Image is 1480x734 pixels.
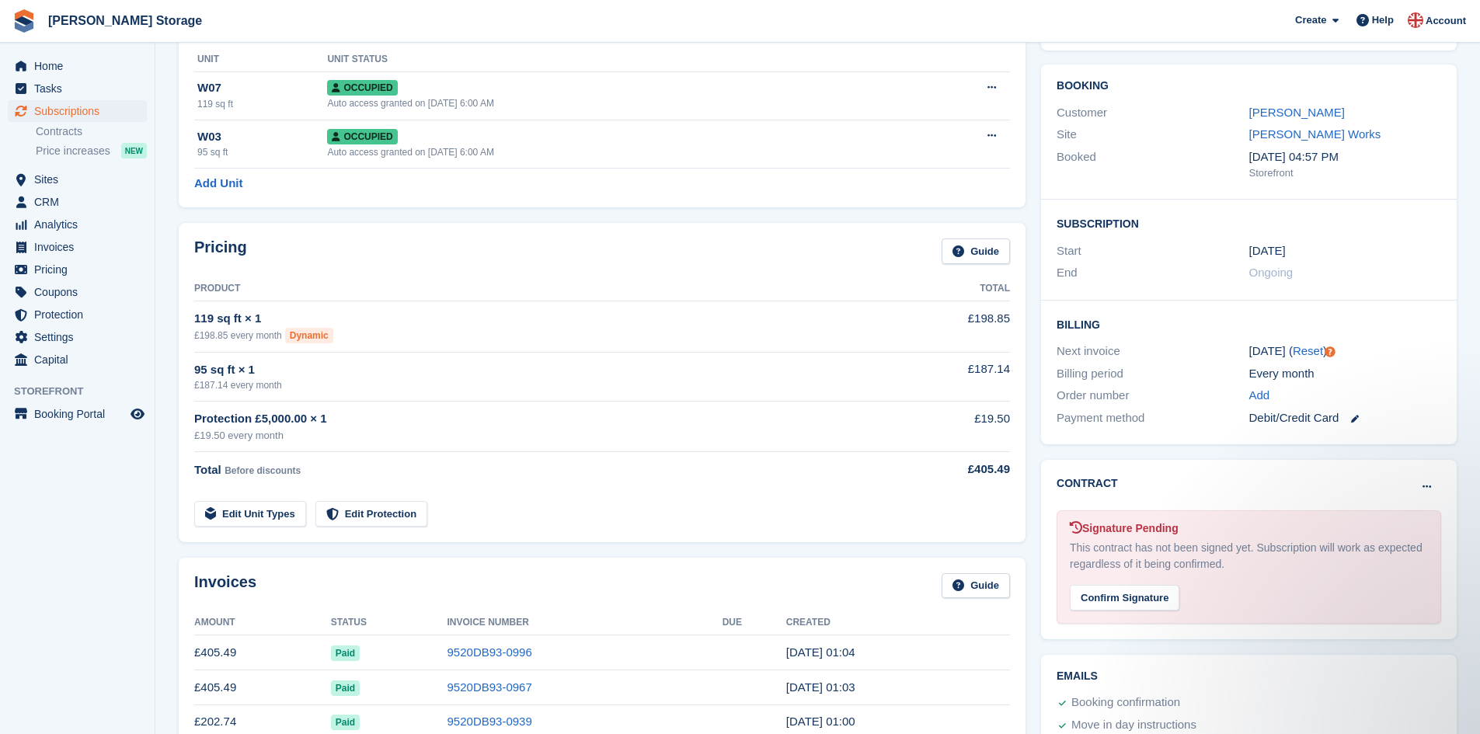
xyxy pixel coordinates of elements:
[331,645,360,661] span: Paid
[786,680,855,694] time: 2025-08-18 00:03:30 UTC
[1249,127,1381,141] a: [PERSON_NAME] Works
[34,304,127,325] span: Protection
[34,191,127,213] span: CRM
[8,403,147,425] a: menu
[1249,387,1270,405] a: Add
[8,78,147,99] a: menu
[1070,540,1428,572] div: This contract has not been signed yet. Subscription will work as expected regardless of it being ...
[194,328,885,343] div: £198.85 every month
[1057,126,1248,144] div: Site
[194,501,306,527] a: Edit Unit Types
[34,281,127,303] span: Coupons
[194,378,885,392] div: £187.14 every month
[1057,104,1248,122] div: Customer
[285,328,333,343] div: Dynamic
[8,100,147,122] a: menu
[194,361,885,379] div: 95 sq ft × 1
[1249,343,1441,360] div: [DATE] ( )
[1070,585,1179,611] div: Confirm Signature
[1249,106,1345,119] a: [PERSON_NAME]
[8,259,147,280] a: menu
[1408,12,1423,28] img: John Baker
[194,635,331,670] td: £405.49
[447,680,532,694] a: 9520DB93-0967
[723,611,786,635] th: Due
[1057,316,1441,332] h2: Billing
[1057,670,1441,683] h2: Emails
[327,129,397,144] span: Occupied
[447,715,532,728] a: 9520DB93-0939
[36,144,110,158] span: Price increases
[36,142,147,159] a: Price increases NEW
[8,169,147,190] a: menu
[34,403,127,425] span: Booking Portal
[1372,12,1394,28] span: Help
[331,715,360,730] span: Paid
[1323,345,1337,359] div: Tooltip anchor
[128,405,147,423] a: Preview store
[1057,148,1248,181] div: Booked
[34,214,127,235] span: Analytics
[194,410,885,428] div: Protection £5,000.00 × 1
[1295,12,1326,28] span: Create
[1249,165,1441,181] div: Storefront
[194,47,327,72] th: Unit
[885,277,1010,301] th: Total
[1249,266,1294,279] span: Ongoing
[942,573,1010,599] a: Guide
[1249,242,1286,260] time: 2025-06-18 00:00:00 UTC
[1057,387,1248,405] div: Order number
[225,465,301,476] span: Before discounts
[194,463,221,476] span: Total
[194,573,256,599] h2: Invoices
[1057,475,1118,492] h2: Contract
[1293,344,1323,357] a: Reset
[194,238,247,264] h2: Pricing
[1057,264,1248,282] div: End
[197,128,327,146] div: W03
[1057,409,1248,427] div: Payment method
[194,611,331,635] th: Amount
[8,214,147,235] a: menu
[1249,409,1441,427] div: Debit/Credit Card
[8,349,147,370] a: menu
[327,80,397,96] span: Occupied
[197,97,327,111] div: 119 sq ft
[1249,148,1441,166] div: [DATE] 04:57 PM
[1057,343,1248,360] div: Next invoice
[447,611,723,635] th: Invoice Number
[34,326,127,348] span: Settings
[197,145,327,159] div: 95 sq ft
[8,236,147,258] a: menu
[194,277,885,301] th: Product
[786,715,855,728] time: 2025-07-18 00:00:11 UTC
[327,96,898,110] div: Auto access granted on [DATE] 6:00 AM
[1057,80,1441,92] h2: Booking
[331,611,447,635] th: Status
[8,281,147,303] a: menu
[315,501,427,527] a: Edit Protection
[34,100,127,122] span: Subscriptions
[327,47,898,72] th: Unit Status
[942,238,1010,264] a: Guide
[197,79,327,97] div: W07
[121,143,147,158] div: NEW
[1249,365,1441,383] div: Every month
[194,670,331,705] td: £405.49
[34,169,127,190] span: Sites
[36,124,147,139] a: Contracts
[331,680,360,696] span: Paid
[1057,215,1441,231] h2: Subscription
[12,9,36,33] img: stora-icon-8386f47178a22dfd0bd8f6a31ec36ba5ce8667c1dd55bd0f319d3a0aa187defe.svg
[327,145,898,159] div: Auto access granted on [DATE] 6:00 AM
[1057,365,1248,383] div: Billing period
[1426,13,1466,29] span: Account
[34,259,127,280] span: Pricing
[8,55,147,77] a: menu
[34,78,127,99] span: Tasks
[42,8,208,33] a: [PERSON_NAME] Storage
[786,645,855,659] time: 2025-09-18 00:04:18 UTC
[885,352,1010,401] td: £187.14
[885,461,1010,478] div: £405.49
[447,645,532,659] a: 9520DB93-0996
